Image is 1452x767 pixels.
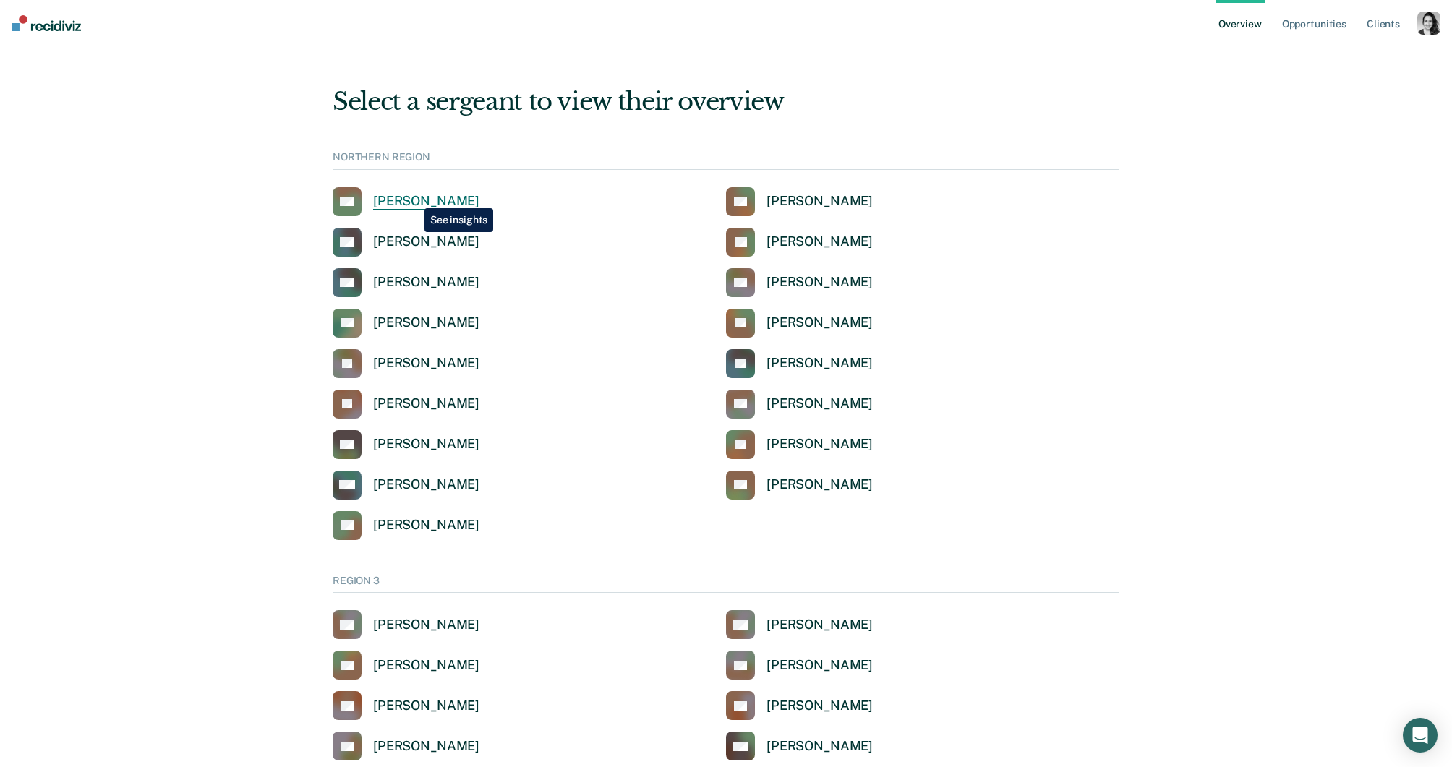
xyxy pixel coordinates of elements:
a: [PERSON_NAME] [726,349,873,378]
a: [PERSON_NAME] [726,187,873,216]
div: [PERSON_NAME] [766,395,873,412]
div: Open Intercom Messenger [1403,718,1438,753]
a: [PERSON_NAME] [333,610,479,639]
a: [PERSON_NAME] [726,651,873,680]
a: [PERSON_NAME] [726,390,873,419]
a: [PERSON_NAME] [726,268,873,297]
div: [PERSON_NAME] [373,517,479,534]
a: [PERSON_NAME] [333,732,479,760]
a: [PERSON_NAME] [333,471,479,500]
a: [PERSON_NAME] [726,732,873,760]
div: [PERSON_NAME] [373,193,479,210]
div: [PERSON_NAME] [373,355,479,372]
a: [PERSON_NAME] [726,691,873,720]
a: [PERSON_NAME] [333,228,479,257]
div: [PERSON_NAME] [373,274,479,291]
div: [PERSON_NAME] [373,617,479,633]
a: [PERSON_NAME] [726,430,873,459]
div: [PERSON_NAME] [766,436,873,453]
a: [PERSON_NAME] [726,471,873,500]
div: [PERSON_NAME] [373,738,479,755]
div: [PERSON_NAME] [766,617,873,633]
a: [PERSON_NAME] [333,349,479,378]
div: [PERSON_NAME] [373,698,479,714]
div: [PERSON_NAME] [373,395,479,412]
a: [PERSON_NAME] [726,610,873,639]
div: [PERSON_NAME] [766,355,873,372]
a: [PERSON_NAME] [333,651,479,680]
div: [PERSON_NAME] [766,274,873,291]
div: [PERSON_NAME] [373,233,479,250]
div: [PERSON_NAME] [766,738,873,755]
a: [PERSON_NAME] [333,268,479,297]
div: [PERSON_NAME] [766,698,873,714]
div: [PERSON_NAME] [373,436,479,453]
a: [PERSON_NAME] [333,390,479,419]
a: [PERSON_NAME] [333,691,479,720]
a: [PERSON_NAME] [333,430,479,459]
div: [PERSON_NAME] [373,314,479,331]
div: [PERSON_NAME] [766,476,873,493]
div: [PERSON_NAME] [766,657,873,674]
div: Select a sergeant to view their overview [333,87,1119,116]
div: [PERSON_NAME] [766,193,873,210]
div: REGION 3 [333,575,1119,594]
a: [PERSON_NAME] [726,309,873,338]
div: NORTHERN REGION [333,151,1119,170]
div: [PERSON_NAME] [766,233,873,250]
a: [PERSON_NAME] [333,309,479,338]
a: [PERSON_NAME] [726,228,873,257]
a: [PERSON_NAME] [333,187,479,216]
div: [PERSON_NAME] [373,476,479,493]
a: [PERSON_NAME] [333,511,479,540]
div: [PERSON_NAME] [766,314,873,331]
div: [PERSON_NAME] [373,657,479,674]
img: Recidiviz [12,15,81,31]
